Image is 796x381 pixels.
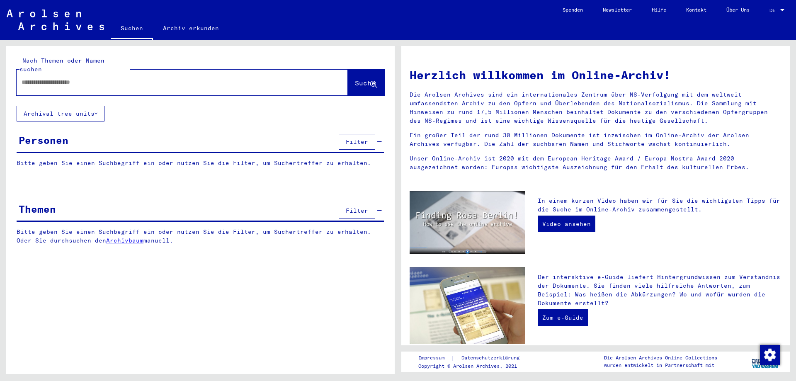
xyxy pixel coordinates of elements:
img: Zustimmung ändern [760,345,780,365]
a: Datenschutzerklärung [455,354,529,362]
a: Archiv erkunden [153,18,229,38]
h1: Herzlich willkommen im Online-Archiv! [410,66,781,84]
p: Die Arolsen Archives Online-Collections [604,354,717,362]
img: yv_logo.png [750,351,781,372]
div: Zustimmung ändern [760,345,779,364]
button: Archival tree units [17,106,104,121]
p: Die Arolsen Archives sind ein internationales Zentrum über NS-Verfolgung mit dem weltweit umfasse... [410,90,781,125]
div: | [418,354,529,362]
p: Der interaktive e-Guide liefert Hintergrundwissen zum Verständnis der Dokumente. Sie finden viele... [538,273,781,308]
p: wurden entwickelt in Partnerschaft mit [604,362,717,369]
p: Ein großer Teil der rund 30 Millionen Dokumente ist inzwischen im Online-Archiv der Arolsen Archi... [410,131,781,148]
a: Impressum [418,354,451,362]
p: Bitte geben Sie einen Suchbegriff ein oder nutzen Sie die Filter, um Suchertreffer zu erhalten. O... [17,228,384,245]
img: video.jpg [410,191,525,254]
span: Filter [346,207,368,214]
a: Zum e-Guide [538,309,588,326]
p: In einem kurzen Video haben wir für Sie die wichtigsten Tipps für die Suche im Online-Archiv zusa... [538,197,781,214]
span: Suche [355,79,376,87]
a: Archivbaum [106,237,143,244]
div: Personen [19,133,68,148]
button: Suche [348,70,384,95]
button: Filter [339,203,375,218]
a: Video ansehen [538,216,595,232]
button: Filter [339,134,375,150]
div: Themen [19,201,56,216]
p: Bitte geben Sie einen Suchbegriff ein oder nutzen Sie die Filter, um Suchertreffer zu erhalten. [17,159,384,167]
p: Copyright © Arolsen Archives, 2021 [418,362,529,370]
img: eguide.jpg [410,267,525,344]
a: Suchen [111,18,153,40]
p: Unser Online-Archiv ist 2020 mit dem European Heritage Award / Europa Nostra Award 2020 ausgezeic... [410,154,781,172]
mat-label: Nach Themen oder Namen suchen [19,57,104,73]
img: Arolsen_neg.svg [7,10,104,30]
span: Filter [346,138,368,146]
span: DE [769,7,779,13]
